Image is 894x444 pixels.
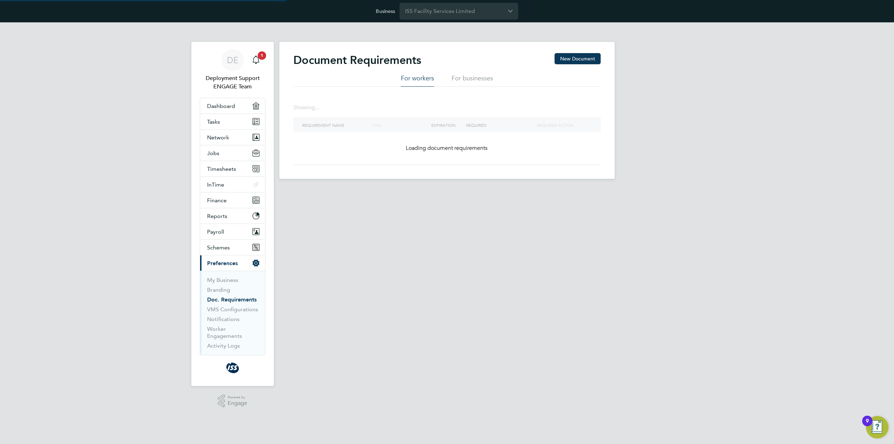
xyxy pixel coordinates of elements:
[207,277,238,283] a: My Business
[258,51,266,60] span: 1
[207,296,257,303] a: Doc. Requirements
[401,74,434,87] li: For workers
[200,74,265,91] span: Deployment Support ENGAGE Team
[200,114,265,129] a: Tasks
[227,56,239,65] span: DE
[200,130,265,145] button: Network
[207,326,242,339] a: Worker Engagements
[315,104,319,111] span: ...
[207,118,220,125] span: Tasks
[207,150,219,157] span: Jobs
[376,8,395,14] label: Business
[200,224,265,239] button: Payroll
[200,161,265,176] button: Timesheets
[207,213,227,219] span: Reports
[207,244,230,251] span: Schemes
[207,342,240,349] a: Activity Logs
[228,400,247,406] span: Engage
[228,394,247,400] span: Powered by
[200,98,265,114] a: Dashboard
[555,53,601,64] button: New Document
[452,74,493,87] li: For businesses
[207,316,240,322] a: Notifications
[207,260,238,267] span: Preferences
[207,228,224,235] span: Payroll
[200,362,265,373] a: Go to home page
[293,53,421,67] h2: Document Requirements
[293,104,321,111] div: Showing
[207,166,236,172] span: Timesheets
[200,145,265,161] button: Jobs
[207,197,227,204] span: Finance
[207,103,235,109] span: Dashboard
[207,134,229,141] span: Network
[249,49,263,71] a: 1
[218,394,248,408] a: Powered byEngage
[200,177,265,192] button: InTime
[200,271,265,355] div: Preferences
[207,306,258,313] a: VMS Configurations
[200,49,265,91] a: DEDeployment Support ENGAGE Team
[207,286,230,293] a: Branding
[200,208,265,224] button: Reports
[191,42,274,386] nav: Main navigation
[226,362,239,373] img: issfs-logo-retina.png
[207,181,224,188] span: InTime
[200,255,265,271] button: Preferences
[200,192,265,208] button: Finance
[866,421,869,430] div: 9
[200,240,265,255] button: Schemes
[866,416,888,438] button: Open Resource Center, 9 new notifications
